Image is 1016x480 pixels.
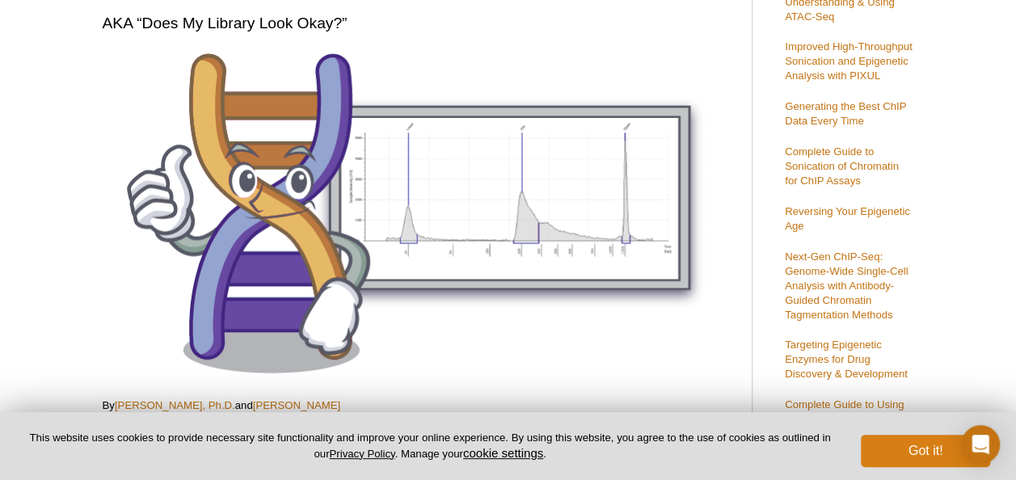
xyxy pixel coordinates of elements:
[103,398,736,413] p: By and
[253,399,340,411] a: [PERSON_NAME]
[785,100,906,127] a: Generating the Best ChIP Data Every Time
[785,205,910,232] a: Reversing Your Epigenetic Age
[961,425,1000,464] div: Open Intercom Messenger
[785,145,899,187] a: Complete Guide to Sonication of Chromatin for ChIP Assays
[785,339,908,380] a: Targeting Epigenetic Enzymes for Drug Discovery & Development
[329,448,394,460] a: Privacy Policy
[115,399,235,411] a: [PERSON_NAME], Ph.D.
[103,46,736,380] img: Library QC for ATAC-Seq and CUT&Tag
[463,446,543,460] button: cookie settings
[785,398,906,440] a: Complete Guide to Using RRBS for Genome-Wide DNA Methylation Analysis
[26,431,834,461] p: This website uses cookies to provide necessary site functionality and improve your online experie...
[785,40,913,82] a: Improved High-Throughput Sonication and Epigenetic Analysis with PIXUL
[785,251,908,321] a: Next-Gen ChIP-Seq: Genome-Wide Single-Cell Analysis with Antibody-Guided Chromatin Tagmentation M...
[103,12,736,34] h2: AKA “Does My Library Look Okay?”
[861,435,990,467] button: Got it!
